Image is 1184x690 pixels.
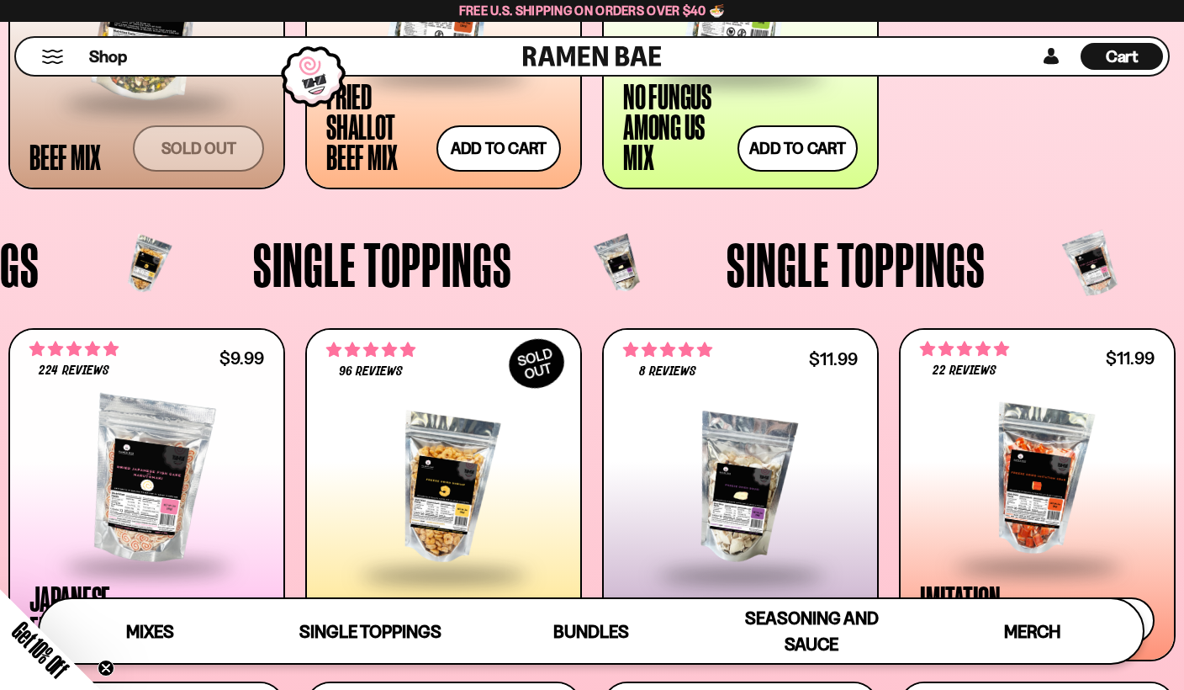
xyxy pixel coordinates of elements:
[459,3,726,19] span: Free U.S. Shipping on Orders over $40 🍜
[253,233,512,295] span: Single Toppings
[326,81,428,172] div: Fried Shallot Beef Mix
[481,599,701,663] a: Bundles
[727,233,986,295] span: Single Toppings
[260,599,480,663] a: Single Toppings
[920,338,1009,360] span: 4.86 stars
[219,350,264,366] div: $9.99
[305,328,582,661] a: SOLDOUT 4.90 stars 96 reviews Shrimp Sold out
[553,621,629,642] span: Bundles
[98,660,114,677] button: Close teaser
[933,364,996,378] span: 22 reviews
[701,599,922,663] a: Seasoning and Sauce
[299,621,441,642] span: Single Toppings
[737,125,858,172] button: Add to cart
[602,328,879,661] a: 4.75 stars 8 reviews $11.99 Squid Add to cart
[29,583,124,644] div: Japanese Fish Cake
[29,141,101,172] div: Beef Mix
[1004,621,1060,642] span: Merch
[920,583,1015,644] div: Imitation Crab
[1081,38,1163,75] a: Cart
[339,365,403,379] span: 96 reviews
[639,365,696,379] span: 8 reviews
[623,339,712,361] span: 4.75 stars
[1106,350,1155,366] div: $11.99
[41,50,64,64] button: Mobile Menu Trigger
[899,328,1176,661] a: 4.86 stars 22 reviews $11.99 Imitation Crab Add to cart
[8,617,73,682] span: Get 10% Off
[29,338,119,360] span: 4.76 stars
[623,81,729,172] div: No Fungus Among Us Mix
[8,328,285,661] a: 4.76 stars 224 reviews $9.99 Japanese Fish Cake Add to cart
[89,43,127,70] a: Shop
[745,608,879,655] span: Seasoning and Sauce
[500,329,573,396] div: SOLD OUT
[326,339,415,361] span: 4.90 stars
[809,351,858,367] div: $11.99
[922,599,1143,663] a: Merch
[89,45,127,68] span: Shop
[39,364,108,378] span: 224 reviews
[126,621,174,642] span: Mixes
[40,599,260,663] a: Mixes
[436,125,561,172] button: Add to cart
[1106,46,1139,66] span: Cart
